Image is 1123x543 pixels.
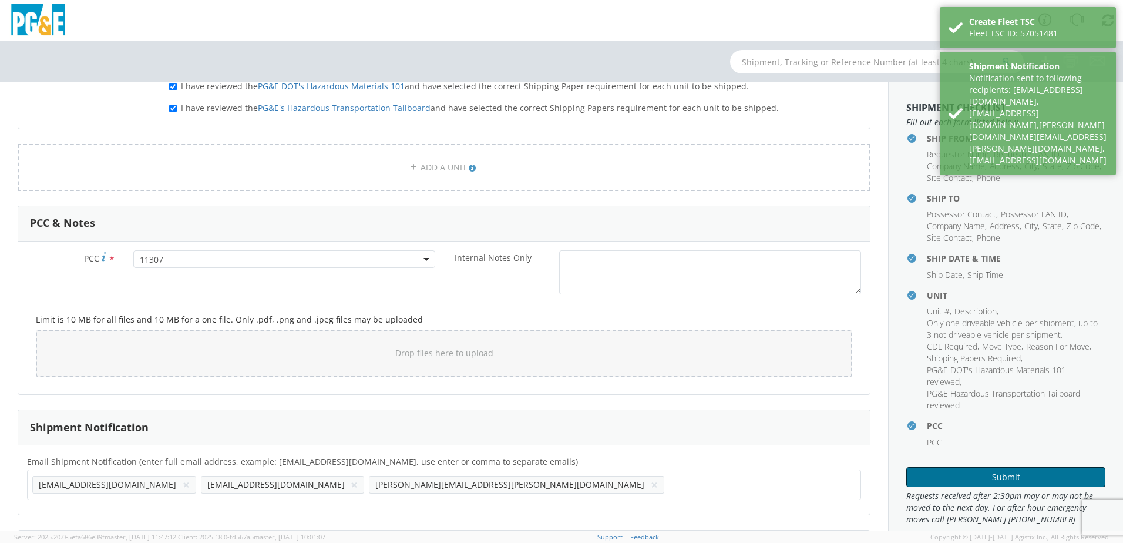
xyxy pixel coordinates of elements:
[927,134,1105,143] h4: Ship From
[927,421,1105,430] h4: PCC
[977,232,1000,243] span: Phone
[927,232,974,244] li: ,
[927,220,987,232] li: ,
[930,532,1109,542] span: Copyright © [DATE]-[DATE] Agistix Inc., All Rights Reserved
[169,83,177,90] input: I have reviewed thePG&E DOT's Hazardous Materials 101and have selected the correct Shipping Paper...
[927,209,996,220] span: Possessor Contact
[1043,220,1064,232] li: ,
[258,81,405,92] a: PG&E DOT's Hazardous Materials 101
[927,364,1066,387] span: PG&E DOT's Hazardous Materials 101 reviewed
[9,4,68,38] img: pge-logo-06675f144f4cfa6a6814.png
[183,478,190,492] button: ×
[105,532,176,541] span: master, [DATE] 11:47:12
[927,160,987,172] li: ,
[30,422,149,434] h3: Shipment Notification
[927,353,1021,364] span: Shipping Papers Required
[982,341,1023,353] li: ,
[36,315,852,324] h5: Limit is 10 MB for all files and 10 MB for a one file. Only .pdf, .png and .jpeg files may be upl...
[1001,209,1068,220] li: ,
[169,105,177,112] input: I have reviewed thePG&E's Hazardous Transportation Tailboardand have selected the correct Shippin...
[906,467,1105,487] button: Submit
[927,317,1098,340] span: Only one driveable vehicle per shipment, up to 3 not driveable vehicle per shipment
[954,306,998,317] li: ,
[927,269,963,280] span: Ship Date
[977,172,1000,183] span: Phone
[927,364,1102,388] li: ,
[1001,209,1067,220] span: Possessor LAN ID
[969,72,1107,166] div: Notification sent to following recipients: [EMAIL_ADDRESS][DOMAIN_NAME],[EMAIL_ADDRESS][DOMAIN_NA...
[351,478,358,492] button: ×
[181,102,779,113] span: I have reviewed the and have selected the correct Shipping Papers requirement for each unit to be...
[906,116,1105,128] span: Fill out each form listed below
[954,306,997,317] span: Description
[927,194,1105,203] h4: Ship To
[455,252,532,263] span: Internal Notes Only
[927,353,1023,364] li: ,
[927,341,977,352] span: CDL Required
[140,254,429,265] span: 11307
[927,388,1080,411] span: PG&E Hazardous Transportation Tailboard reviewed
[395,347,493,358] span: Drop files here to upload
[927,291,1105,300] h4: Unit
[1026,341,1090,352] span: Reason For Move
[1067,220,1100,232] span: Zip Code
[927,160,985,172] span: Company Name
[990,220,1021,232] li: ,
[927,172,972,183] span: Site Contact
[927,269,964,281] li: ,
[927,149,991,160] li: ,
[927,306,951,317] li: ,
[630,532,659,541] a: Feedback
[254,532,325,541] span: master, [DATE] 10:01:07
[990,220,1020,232] span: Address
[969,28,1107,39] div: Fleet TSC ID: 57051481
[1026,341,1091,353] li: ,
[927,317,1102,341] li: ,
[597,532,623,541] a: Support
[178,532,325,541] span: Client: 2025.18.0-fd567a5
[927,254,1105,263] h4: Ship Date & Time
[969,16,1107,28] div: Create Fleet TSC
[906,490,1105,525] span: Requests received after 2:30pm may or may not be moved to the next day. For after hour emergency ...
[207,479,345,490] span: [EMAIL_ADDRESS][DOMAIN_NAME]
[967,269,1003,280] span: Ship Time
[14,532,176,541] span: Server: 2025.20.0-5efa686e39f
[84,253,99,264] span: PCC
[30,217,95,229] h3: PCC & Notes
[927,220,985,232] span: Company Name
[1024,220,1038,232] span: City
[927,209,998,220] li: ,
[258,102,431,113] a: PG&E's Hazardous Transportation Tailboard
[18,144,870,191] a: ADD A UNIT
[969,61,1107,72] div: Shipment Notification
[927,172,974,184] li: ,
[927,437,942,448] span: PCC
[982,341,1021,352] span: Move Type
[1067,220,1101,232] li: ,
[927,232,972,243] span: Site Contact
[133,250,435,268] span: 11307
[906,101,1006,114] strong: Shipment Checklist
[1024,220,1040,232] li: ,
[27,456,578,467] span: Email Shipment Notification (enter full email address, example: jdoe01@agistix.com, use enter or ...
[927,341,979,353] li: ,
[375,479,644,490] span: [PERSON_NAME][EMAIL_ADDRESS][PERSON_NAME][DOMAIN_NAME]
[927,149,989,160] span: Requestor Name
[927,306,950,317] span: Unit #
[730,50,1024,73] input: Shipment, Tracking or Reference Number (at least 4 chars)
[181,81,749,92] span: I have reviewed the and have selected the correct Shipping Paper requirement for each unit to be ...
[39,479,176,490] span: [EMAIL_ADDRESS][DOMAIN_NAME]
[1043,220,1062,232] span: State
[651,478,658,492] button: ×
